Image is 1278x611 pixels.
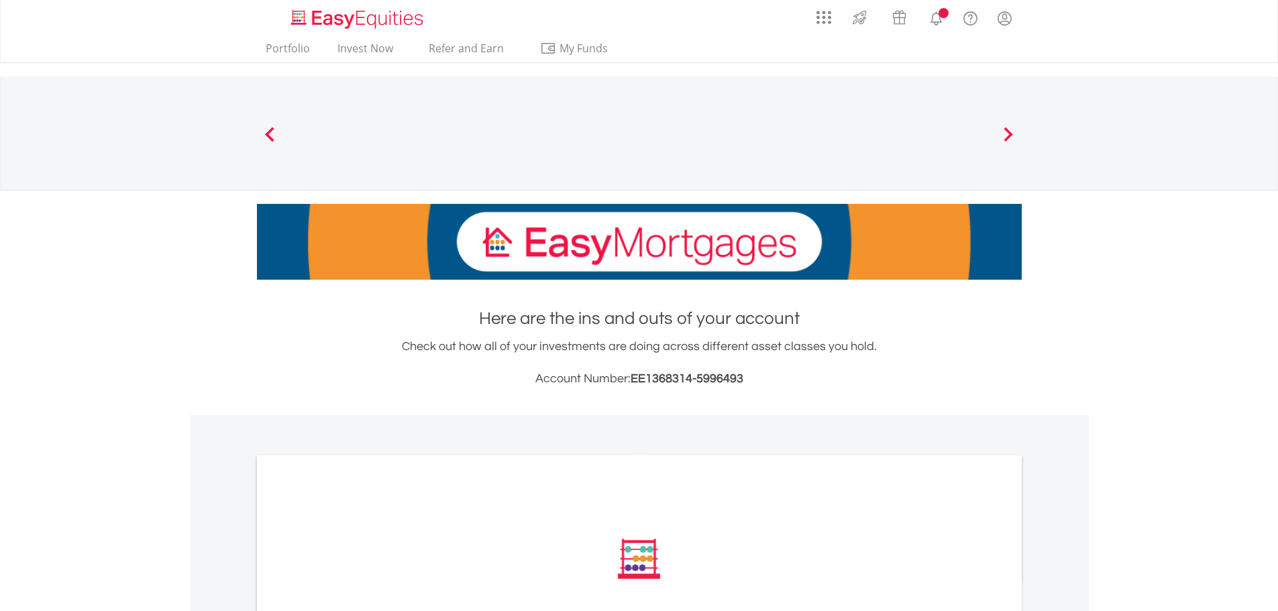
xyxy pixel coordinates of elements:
div: Check out how all of your investments are doing across different asset classes you hold. [257,337,1022,388]
span: My Funds [540,40,628,57]
img: EasyEquities_Logo.png [288,8,429,30]
a: Invest Now [332,42,398,62]
h1: Here are the ins and outs of your account [257,307,1022,331]
a: FAQ's and Support [953,3,988,30]
h3: Account Number: [257,370,1022,388]
a: Notifications [919,3,953,30]
a: My Profile [988,3,1022,33]
a: AppsGrid [808,3,840,25]
a: Vouchers [880,3,919,28]
span: Refer and Earn [429,41,504,56]
a: Refer and Earn [415,42,518,62]
span: EE1368314-5996493 [631,372,743,385]
img: EasyMortage Promotion Banner [257,204,1022,280]
img: vouchers-v2.svg [888,7,910,28]
img: grid-menu-icon.svg [816,10,831,25]
img: thrive-v2.svg [849,7,871,28]
a: Portfolio [260,42,315,62]
a: Home page [286,3,429,30]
